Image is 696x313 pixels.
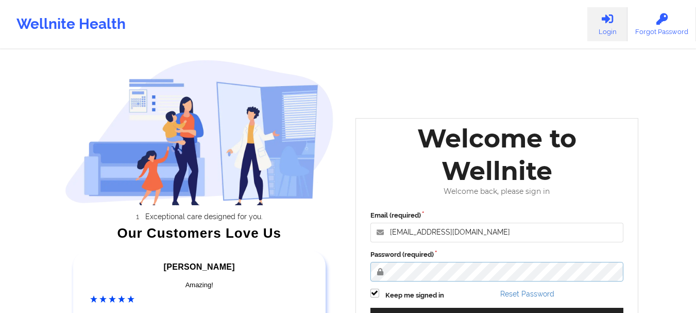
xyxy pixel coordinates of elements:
[370,210,624,221] label: Email (required)
[363,122,631,187] div: Welcome to Wellnite
[627,7,696,41] a: Forgot Password
[164,262,235,271] span: [PERSON_NAME]
[65,59,334,205] img: wellnite-auth-hero_200.c722682e.png
[500,290,554,298] a: Reset Password
[90,280,309,290] div: Amazing!
[385,290,444,301] label: Keep me signed in
[587,7,627,41] a: Login
[370,250,624,260] label: Password (required)
[74,212,334,221] li: Exceptional care designed for you.
[363,187,631,196] div: Welcome back, please sign in
[370,223,624,242] input: Email address
[65,228,334,238] div: Our Customers Love Us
